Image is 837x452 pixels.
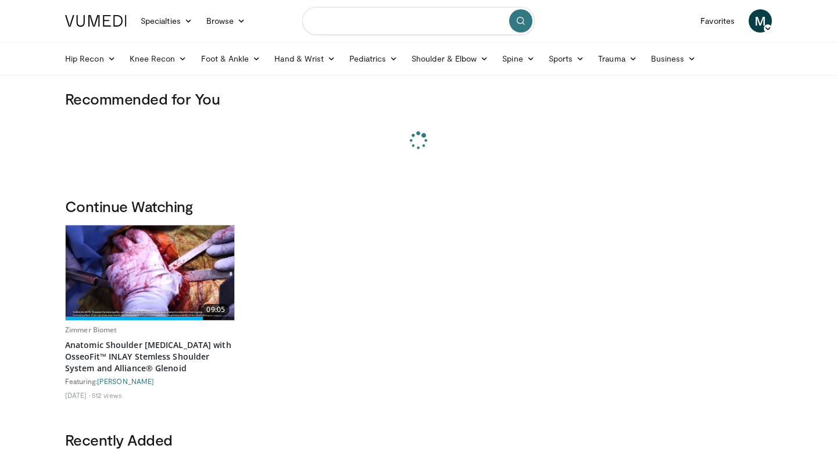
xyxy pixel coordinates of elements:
[302,7,535,35] input: Search topics, interventions
[134,9,199,33] a: Specialties
[65,431,772,449] h3: Recently Added
[542,47,592,70] a: Sports
[65,325,117,335] a: Zimmer Biomet
[749,9,772,33] a: M
[405,47,495,70] a: Shoulder & Elbow
[495,47,541,70] a: Spine
[342,47,405,70] a: Pediatrics
[693,9,742,33] a: Favorites
[65,390,90,400] li: [DATE]
[65,89,772,108] h3: Recommended for You
[65,376,235,386] div: Featuring:
[65,197,772,216] h3: Continue Watching
[66,225,234,320] a: 09:05
[65,339,235,374] a: Anatomic Shoulder [MEDICAL_DATA] with OsseoFit™ INLAY Stemless Shoulder System and Alliance® Glenoid
[58,47,123,70] a: Hip Recon
[267,47,342,70] a: Hand & Wrist
[194,47,268,70] a: Foot & Ankle
[65,15,127,27] img: VuMedi Logo
[97,377,154,385] a: [PERSON_NAME]
[92,390,122,400] li: 512 views
[199,9,253,33] a: Browse
[202,304,230,315] span: 09:05
[644,47,703,70] a: Business
[591,47,644,70] a: Trauma
[123,47,194,70] a: Knee Recon
[66,225,234,320] img: 59d0d6d9-feca-4357-b9cd-4bad2cd35cb6.620x360_q85_upscale.jpg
